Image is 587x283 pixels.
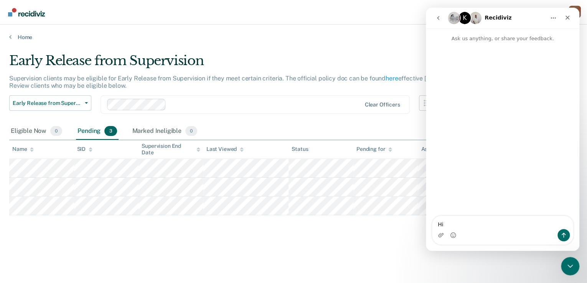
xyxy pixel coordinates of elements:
div: Pending for [356,146,392,152]
div: Pending3 [76,123,118,140]
iframe: Intercom live chat [561,257,579,275]
div: Last Viewed [206,146,244,152]
span: 0 [50,126,62,136]
a: Home [9,34,578,41]
div: Early Release from Supervision [9,53,450,75]
iframe: Intercom live chat [426,8,579,251]
div: Eligible Now0 [9,123,64,140]
div: Name [12,146,34,152]
div: Status [292,146,308,152]
span: Early Release from Supervision [13,100,82,106]
img: Recidiviz [8,8,45,16]
p: Supervision clients may be eligible for Early Release from Supervision if they meet certain crite... [9,75,445,89]
div: Assigned to [421,146,457,152]
div: Marked Ineligible0 [131,123,199,140]
button: Profile dropdown button [569,6,581,18]
div: SID [77,146,93,152]
div: Supervision End Date [142,143,200,156]
div: Clear officers [364,101,400,108]
span: 3 [104,126,117,136]
button: Early Release from Supervision [9,95,91,111]
span: 0 [185,126,197,136]
a: here [386,75,398,82]
div: S L [569,6,581,18]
